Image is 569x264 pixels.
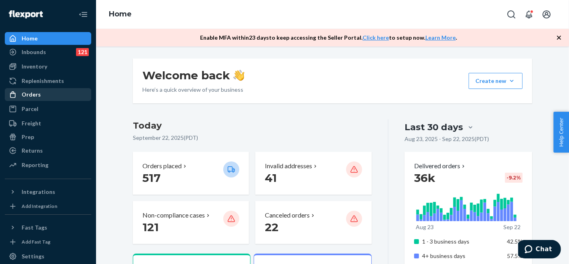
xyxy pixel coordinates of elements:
button: Open notifications [521,6,537,22]
div: Inbounds [22,48,46,56]
a: Learn More [425,34,456,41]
a: Add Fast Tag [5,237,91,247]
button: Close Navigation [75,6,91,22]
span: 22 [265,220,278,234]
button: Canceled orders 22 [255,201,371,244]
p: Orders placed [142,161,182,171]
a: Reporting [5,159,91,171]
div: Prep [22,133,34,141]
div: Freight [22,119,41,127]
a: Inbounds121 [5,46,91,58]
p: September 22, 2025 ( PDT ) [133,134,372,142]
div: Returns [22,147,43,155]
div: Reporting [22,161,48,169]
span: 41 [265,171,277,185]
div: Settings [22,252,44,260]
a: Orders [5,88,91,101]
div: Add Fast Tag [22,238,50,245]
p: Canceled orders [265,211,310,220]
a: Parcel [5,103,91,115]
a: Returns [5,144,91,157]
div: Integrations [22,188,55,196]
h3: Today [133,119,372,132]
iframe: Opens a widget where you can chat to one of our agents [518,240,561,260]
button: Non-compliance cases 121 [133,201,249,244]
h1: Welcome back [142,68,244,83]
p: Enable MFA within 23 days to keep accessing the Seller Portal. to setup now. . [200,34,457,42]
button: Create new [469,73,523,89]
div: -9.2 % [505,173,523,183]
img: Flexport logo [9,10,43,18]
img: hand-wave emoji [233,70,244,81]
button: Open Search Box [503,6,519,22]
span: 121 [142,220,159,234]
div: Fast Tags [22,224,47,232]
span: 36k [414,171,435,185]
button: Fast Tags [5,221,91,234]
ol: breadcrumbs [102,3,138,26]
a: Home [5,32,91,45]
a: Home [109,10,132,18]
p: 4+ business days [422,252,501,260]
a: Settings [5,250,91,263]
a: Freight [5,117,91,130]
p: Sep 22 [503,223,521,231]
span: 517 [142,171,160,185]
a: Inventory [5,60,91,73]
p: 1 - 3 business days [422,238,501,246]
div: Home [22,34,38,42]
a: Click here [363,34,389,41]
p: Invalid addresses [265,161,312,171]
div: Orders [22,91,41,99]
p: Here’s a quick overview of your business [142,86,244,94]
p: Non-compliance cases [142,211,205,220]
button: Integrations [5,185,91,198]
a: Prep [5,131,91,143]
div: Replenishments [22,77,64,85]
button: Help Center [553,112,569,153]
button: Invalid addresses 41 [255,152,371,195]
div: Inventory [22,62,47,71]
p: Aug 23 [416,223,434,231]
div: Parcel [22,105,38,113]
div: Add Integration [22,203,57,210]
div: 121 [76,48,89,56]
button: Delivered orders [414,161,467,171]
div: Last 30 days [405,121,463,133]
a: Add Integration [5,202,91,211]
p: Aug 23, 2025 - Sep 22, 2025 ( PDT ) [405,135,489,143]
a: Replenishments [5,75,91,87]
button: Orders placed 517 [133,152,249,195]
span: 57.5% [507,252,523,259]
span: 42.5% [507,238,523,245]
button: Open account menu [539,6,555,22]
